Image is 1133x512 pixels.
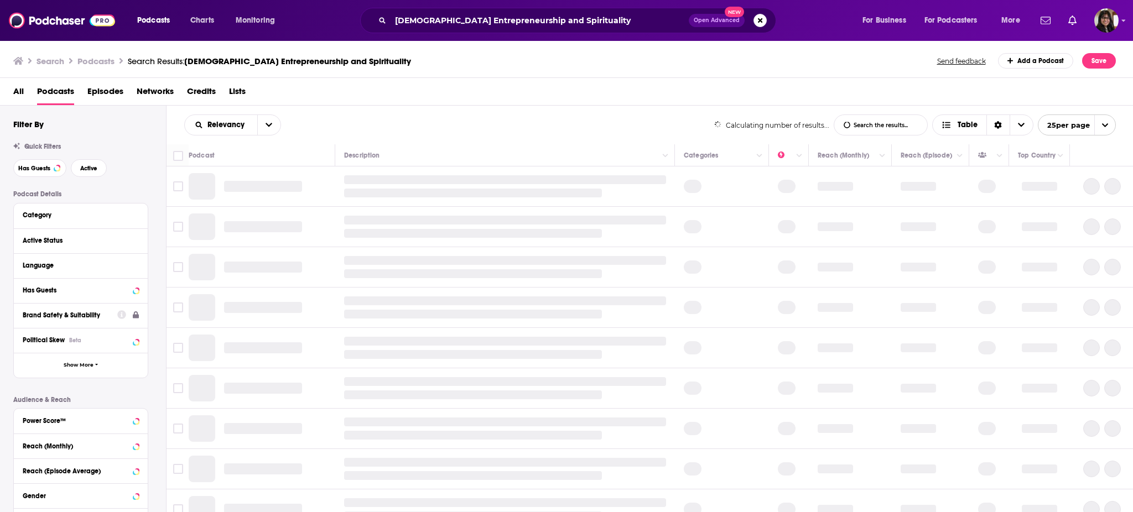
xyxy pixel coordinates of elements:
[228,12,289,29] button: open menu
[23,233,139,247] button: Active Status
[184,114,281,135] h2: Choose List sort
[986,115,1010,135] div: Sort Direction
[23,438,139,452] button: Reach (Monthly)
[23,417,129,425] div: Power Score™
[184,56,411,66] span: [DEMOGRAPHIC_DATA] Entrepreneurship and Spirituality
[37,82,74,105] a: Podcasts
[13,119,44,129] h2: Filter By
[953,149,966,163] button: Column Actions
[23,333,139,347] button: Political SkewBeta
[1038,114,1116,135] button: open menu
[187,82,216,105] a: Credits
[659,149,672,163] button: Column Actions
[23,286,129,294] div: Has Guests
[924,13,978,28] span: For Podcasters
[23,262,132,269] div: Language
[18,165,50,171] span: Has Guests
[129,12,184,29] button: open menu
[229,82,246,105] a: Lists
[725,7,745,17] span: New
[37,56,64,66] h3: Search
[185,121,257,129] button: open menu
[189,149,215,162] div: Podcast
[24,143,61,150] span: Quick Filters
[14,353,148,378] button: Show More
[69,337,81,344] div: Beta
[23,492,129,500] div: Gender
[137,82,174,105] a: Networks
[23,488,139,502] button: Gender
[23,208,139,222] button: Category
[917,12,994,29] button: open menu
[173,383,183,393] span: Toggle select row
[1094,8,1119,33] button: Show profile menu
[23,258,139,272] button: Language
[23,442,129,450] div: Reach (Monthly)
[391,12,689,29] input: Search podcasts, credits, & more...
[87,82,123,105] a: Episodes
[978,149,994,162] div: Has Guests
[934,56,989,66] button: Send feedback
[13,159,66,177] button: Has Guests
[23,237,132,244] div: Active Status
[13,190,148,198] p: Podcast Details
[23,336,65,344] span: Political Skew
[23,308,117,322] button: Brand Safety & Suitability
[793,149,806,163] button: Column Actions
[994,12,1034,29] button: open menu
[173,464,183,474] span: Toggle select row
[173,343,183,353] span: Toggle select row
[344,149,380,162] div: Description
[173,424,183,433] span: Toggle select row
[993,149,1006,163] button: Column Actions
[1036,11,1055,30] a: Show notifications dropdown
[77,56,115,66] h3: Podcasts
[137,13,170,28] span: Podcasts
[71,159,107,177] button: Active
[64,362,93,368] span: Show More
[9,10,115,31] img: Podchaser - Follow, Share and Rate Podcasts
[23,283,139,297] button: Has Guests
[23,413,139,427] button: Power Score™
[128,56,411,66] div: Search Results:
[23,463,139,477] button: Reach (Episode Average)
[128,56,411,66] a: Search Results:[DEMOGRAPHIC_DATA] Entrepreneurship and Spirituality
[173,262,183,272] span: Toggle select row
[207,121,248,129] span: Relevancy
[901,149,952,162] div: Reach (Episode)
[694,18,740,23] span: Open Advanced
[1094,8,1119,33] img: User Profile
[862,13,906,28] span: For Business
[183,12,221,29] a: Charts
[13,396,148,404] p: Audience & Reach
[173,181,183,191] span: Toggle select row
[958,121,978,129] span: Table
[13,82,24,105] a: All
[371,8,787,33] div: Search podcasts, credits, & more...
[173,222,183,232] span: Toggle select row
[1064,11,1081,30] a: Show notifications dropdown
[1054,149,1067,163] button: Column Actions
[998,53,1074,69] a: Add a Podcast
[855,12,920,29] button: open menu
[818,149,869,162] div: Reach (Monthly)
[1094,8,1119,33] span: Logged in as parulyadav
[1001,13,1020,28] span: More
[753,149,766,163] button: Column Actions
[236,13,275,28] span: Monitoring
[932,114,1033,135] button: Choose View
[190,13,214,28] span: Charts
[714,121,830,129] div: Calculating number of results...
[23,211,132,219] div: Category
[778,149,793,162] div: Power Score
[684,149,718,162] div: Categories
[80,165,97,171] span: Active
[23,308,139,322] a: Brand Safety & Suitability
[876,149,889,163] button: Column Actions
